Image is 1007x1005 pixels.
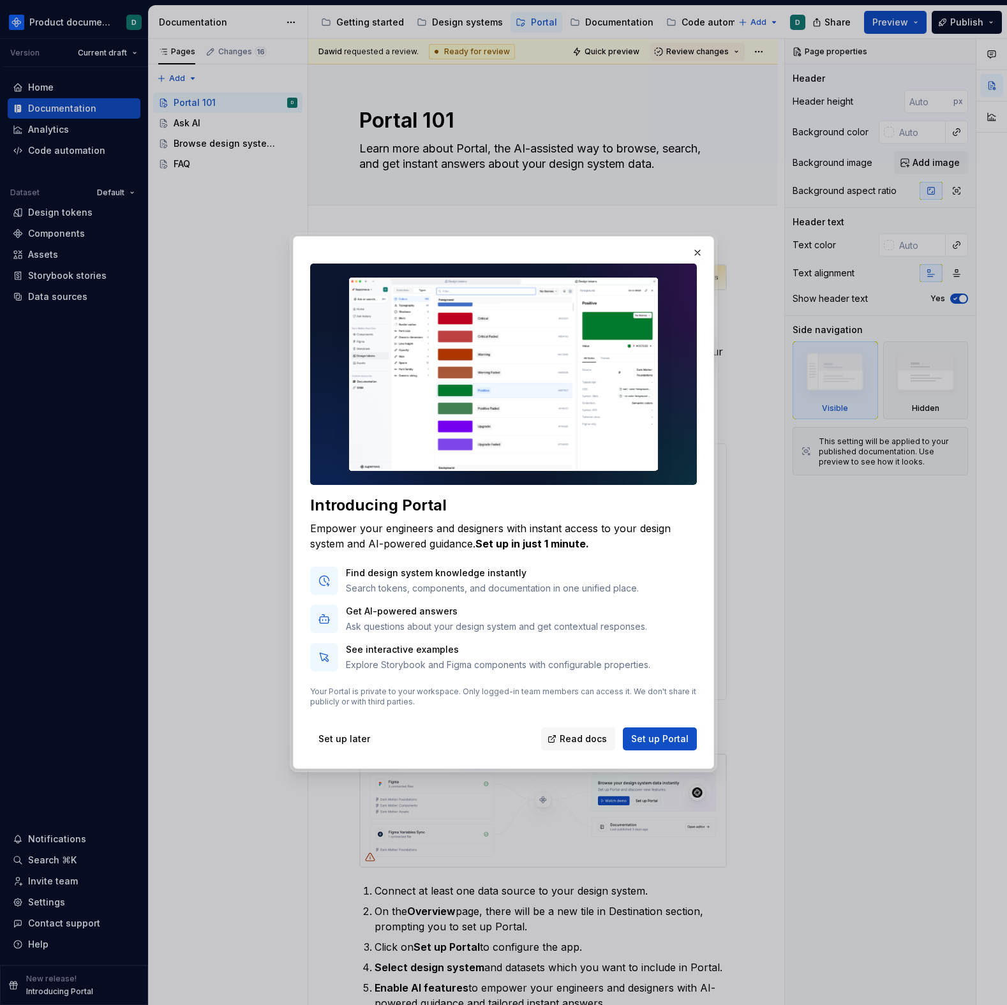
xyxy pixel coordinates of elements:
[541,727,615,750] a: Read docs
[346,620,647,633] p: Ask questions about your design system and get contextual responses.
[310,727,378,750] button: Set up later
[631,733,689,745] span: Set up Portal
[346,643,650,656] p: See interactive examples
[560,733,607,745] span: Read docs
[346,582,639,595] p: Search tokens, components, and documentation in one unified place.
[623,727,697,750] button: Set up Portal
[318,733,370,745] span: Set up later
[310,495,697,516] div: Introducing Portal
[310,687,697,707] p: Your Portal is private to your workspace. Only logged-in team members can access it. We don't sha...
[346,659,650,671] p: Explore Storybook and Figma components with configurable properties.
[475,537,589,550] b: Set up in just 1 minute.
[346,567,639,579] p: Find design system knowledge instantly
[310,521,697,551] div: Empower your engineers and designers with instant access to your design system and AI-powered gui...
[346,605,647,618] p: Get AI-powered answers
